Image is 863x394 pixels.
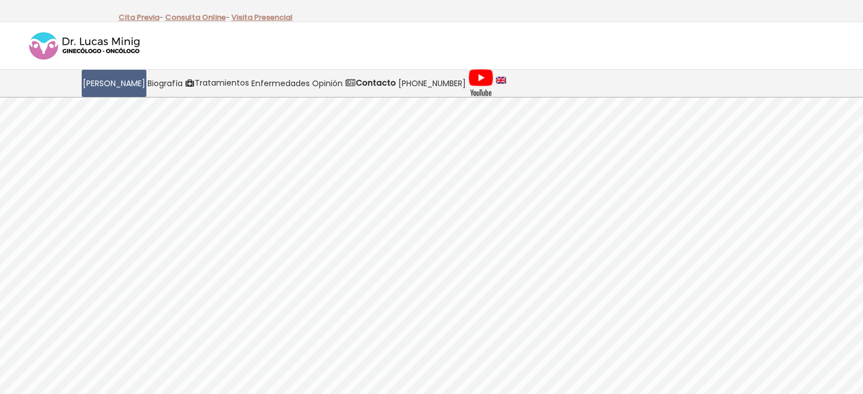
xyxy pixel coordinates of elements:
[148,77,183,90] span: Biografía
[356,77,396,88] strong: Contacto
[250,70,311,97] a: Enfermedades
[495,70,507,97] a: language english
[119,12,159,23] a: Cita Previa
[496,77,506,84] img: language english
[398,77,466,90] span: [PHONE_NUMBER]
[467,70,495,97] a: Videos Youtube Ginecología
[231,12,293,23] a: Visita Presencial
[184,70,250,97] a: Tratamientos
[119,10,163,25] p: -
[311,70,344,97] a: Opinión
[83,77,145,90] span: [PERSON_NAME]
[397,70,467,97] a: [PHONE_NUMBER]
[195,77,249,90] span: Tratamientos
[146,70,184,97] a: Biografía
[82,70,146,97] a: [PERSON_NAME]
[468,69,494,98] img: Videos Youtube Ginecología
[344,70,397,97] a: Contacto
[251,77,310,90] span: Enfermedades
[312,77,343,90] span: Opinión
[165,12,226,23] a: Consulta Online
[165,10,230,25] p: -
